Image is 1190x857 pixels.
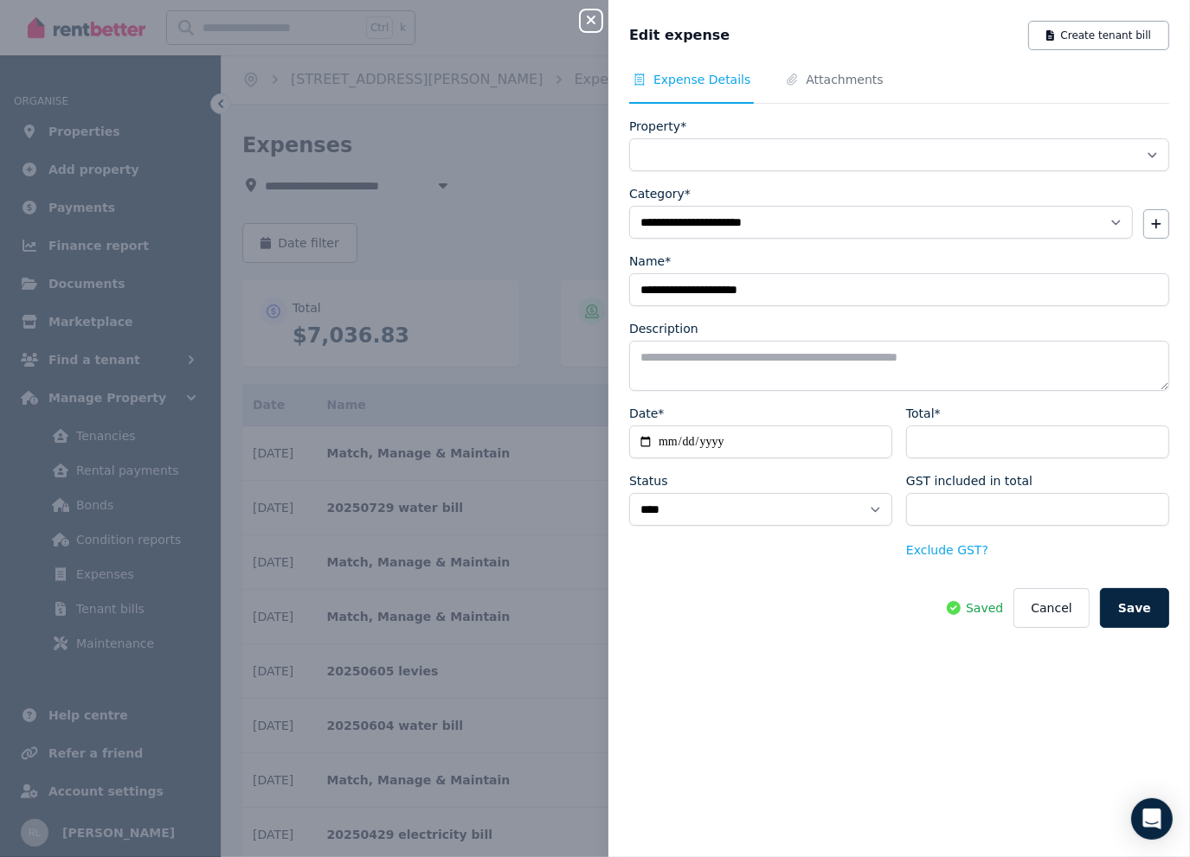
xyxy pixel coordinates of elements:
[906,541,988,559] button: Exclude GST?
[806,71,883,88] span: Attachments
[1013,588,1089,628] button: Cancel
[629,71,1169,104] nav: Tabs
[906,472,1032,489] label: GST included in total
[906,405,941,422] label: Total*
[1028,21,1169,50] button: Create tenant bill
[629,185,691,202] label: Category*
[1131,798,1173,840] div: Open Intercom Messenger
[629,320,698,337] label: Description
[629,253,671,270] label: Name*
[629,25,730,46] span: Edit expense
[653,71,750,88] span: Expense Details
[966,599,1003,617] span: Saved
[629,118,686,135] label: Property*
[1100,588,1169,628] button: Save
[629,472,668,489] label: Status
[629,405,664,422] label: Date*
